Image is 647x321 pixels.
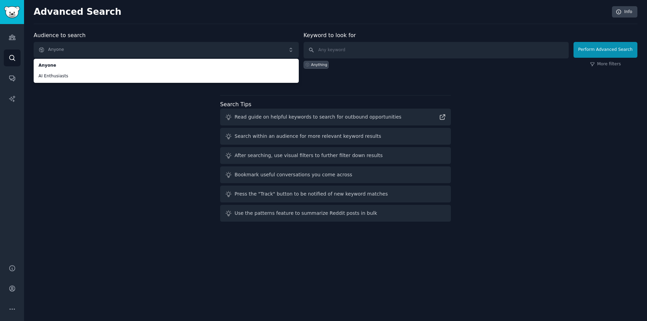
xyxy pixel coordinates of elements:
span: AI Enthusiasts [38,73,294,79]
button: Anyone [34,42,299,58]
div: Read guide on helpful keywords to search for outbound opportunities [235,113,401,121]
div: Use the patterns feature to summarize Reddit posts in bulk [235,210,377,217]
a: Info [612,6,637,18]
input: Any keyword [304,42,569,58]
div: Press the "Track" button to be notified of new keyword matches [235,190,388,198]
span: Anyone [38,63,294,69]
div: Anything [311,62,327,67]
button: Perform Advanced Search [574,42,637,58]
div: After searching, use visual filters to further filter down results [235,152,383,159]
div: Bookmark useful conversations you come across [235,171,352,178]
label: Search Tips [220,101,251,108]
div: Search within an audience for more relevant keyword results [235,133,381,140]
label: Audience to search [34,32,86,38]
img: GummySearch logo [4,6,20,18]
h2: Advanced Search [34,7,608,18]
a: More filters [590,61,621,67]
label: Keyword to look for [304,32,356,38]
ul: Anyone [34,59,299,83]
